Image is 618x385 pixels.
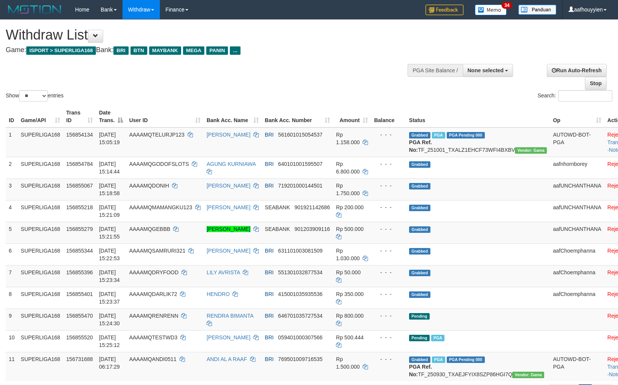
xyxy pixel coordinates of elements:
[63,106,96,127] th: Trans ID: activate to sort column ascending
[129,204,192,210] span: AAAAMQMAMANGKU123
[409,356,430,363] span: Grabbed
[129,161,189,167] span: AAAAMQGODOFSLOTS
[278,269,323,275] span: Copy 551301032877534 to clipboard
[99,248,120,261] span: [DATE] 15:22:53
[336,313,363,319] span: Rp 800.000
[18,352,64,381] td: SUPERLIGA168
[66,334,93,340] span: 156855520
[6,243,18,265] td: 6
[295,204,330,210] span: Copy 901921142686 to clipboard
[374,182,403,189] div: - - -
[278,248,323,254] span: Copy 631101003081509 to clipboard
[278,132,323,138] span: Copy 561601015054537 to clipboard
[475,5,507,15] img: Button%20Memo.svg
[409,291,430,298] span: Grabbed
[374,290,403,298] div: - - -
[425,5,463,15] img: Feedback.jpg
[406,352,550,381] td: TF_250930_TXAEJFYIX8SZP86HGI7Q
[207,132,250,138] a: [PERSON_NAME]
[409,161,430,168] span: Grabbed
[518,5,556,15] img: panduan.png
[6,127,18,157] td: 1
[99,183,120,196] span: [DATE] 15:18:58
[512,372,544,378] span: Vendor URL: https://trx31.1velocity.biz
[447,356,485,363] span: PGA Pending
[550,157,604,178] td: aafnhornborey
[265,248,274,254] span: BRI
[550,265,604,287] td: aafChoemphanna
[18,127,64,157] td: SUPERLIGA168
[26,46,96,55] span: ISPORT > SUPERLIGA168
[6,4,64,15] img: MOTION_logo.png
[129,313,178,319] span: AAAAMQRENRENN
[406,127,550,157] td: TF_251001_TXALZ1EHCF73WFI4BXBV
[374,312,403,320] div: - - -
[66,161,93,167] span: 156854784
[129,269,178,275] span: AAAAMQDRYFOOD
[409,335,430,341] span: Pending
[374,160,403,168] div: - - -
[66,132,93,138] span: 156854134
[206,46,228,55] span: PANIN
[550,106,604,127] th: Op: activate to sort column ascending
[129,248,185,254] span: AAAAMQSAMRURI321
[66,291,93,297] span: 156855401
[129,291,177,297] span: AAAAMQDARLIK72
[278,334,323,340] span: Copy 059401000307566 to clipboard
[6,200,18,222] td: 4
[207,269,240,275] a: LILY AVRISTA
[502,2,512,9] span: 34
[336,291,363,297] span: Rp 350.000
[18,243,64,265] td: SUPERLIGA168
[336,226,363,232] span: Rp 500.000
[99,204,120,218] span: [DATE] 15:21:09
[336,334,363,340] span: Rp 500.444
[409,248,430,255] span: Grabbed
[550,127,604,157] td: AUTOWD-BOT-PGA
[295,226,330,232] span: Copy 901203909116 to clipboard
[550,222,604,243] td: aafUNCHANTHANA
[207,334,250,340] a: [PERSON_NAME]
[278,313,323,319] span: Copy 646701035727534 to clipboard
[333,106,371,127] th: Amount: activate to sort column ascending
[6,265,18,287] td: 7
[409,132,430,138] span: Grabbed
[18,265,64,287] td: SUPERLIGA168
[550,287,604,309] td: aafChoemphanna
[149,46,181,55] span: MAYBANK
[99,161,120,175] span: [DATE] 15:14:44
[336,161,360,175] span: Rp 6.800.000
[409,226,430,233] span: Grabbed
[374,131,403,138] div: - - -
[66,269,93,275] span: 156855396
[515,147,547,154] span: Vendor URL: https://trx31.1velocity.biz
[207,204,250,210] a: [PERSON_NAME]
[6,178,18,200] td: 3
[336,132,360,145] span: Rp 1.158.000
[66,248,93,254] span: 156855344
[18,178,64,200] td: SUPERLIGA168
[550,178,604,200] td: aafUNCHANTHANA
[99,132,120,145] span: [DATE] 15:05:19
[207,291,230,297] a: HENDRO
[99,291,120,305] span: [DATE] 15:23:37
[207,248,250,254] a: [PERSON_NAME]
[336,248,360,261] span: Rp 1.030.000
[113,46,128,55] span: BRI
[374,247,403,255] div: - - -
[6,157,18,178] td: 2
[336,269,361,275] span: Rp 50.000
[207,313,253,319] a: RENDRA BIMANTA
[265,132,274,138] span: BRI
[129,356,177,362] span: AAAAMQANDI0511
[18,222,64,243] td: SUPERLIGA168
[18,309,64,330] td: SUPERLIGA168
[6,90,64,102] label: Show entries
[207,183,250,189] a: [PERSON_NAME]
[6,287,18,309] td: 8
[6,309,18,330] td: 9
[371,106,406,127] th: Balance
[99,334,120,348] span: [DATE] 15:25:12
[99,313,120,326] span: [DATE] 15:24:30
[66,183,93,189] span: 156855067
